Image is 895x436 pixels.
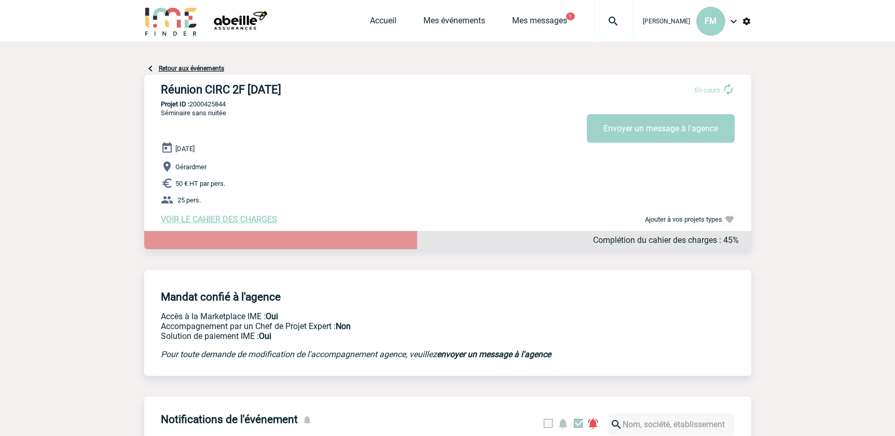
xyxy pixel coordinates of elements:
[175,163,206,171] span: Gérardmer
[266,311,278,321] b: Oui
[144,100,751,108] p: 2000425844
[177,196,201,204] span: 25 pers.
[643,18,690,25] span: [PERSON_NAME]
[161,321,591,331] p: Prestation payante
[423,16,485,30] a: Mes événements
[161,349,551,359] em: Pour toute demande de modification de l'accompagnement agence, veuillez
[512,16,567,30] a: Mes messages
[437,349,551,359] a: envoyer un message à l'agence
[161,413,298,426] h4: Notifications de l'événement
[645,215,722,223] span: Ajouter à vos projets types
[161,214,277,224] a: VOIR LE CAHIER DES CHARGES
[336,321,351,331] b: Non
[161,83,472,96] h3: Réunion CIRC 2F [DATE]
[175,180,225,187] span: 50 € HT par pers.
[144,6,198,36] img: IME-Finder
[370,16,396,30] a: Accueil
[161,331,591,341] p: Conformité aux process achat client, Prise en charge de la facturation, Mutualisation de plusieur...
[724,214,735,225] img: Ajouter à vos projets types
[695,86,720,94] span: En cours
[161,311,591,321] p: Accès à la Marketplace IME :
[175,145,195,153] span: [DATE]
[159,65,224,72] a: Retour aux événements
[259,331,271,341] b: Oui
[705,16,717,26] span: FM
[566,12,575,20] button: 1
[161,109,226,117] span: Séminaire sans nuitée
[161,291,281,303] h4: Mandat confié à l'agence
[587,114,735,143] button: Envoyer un message à l'agence
[161,100,189,108] b: Projet ID :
